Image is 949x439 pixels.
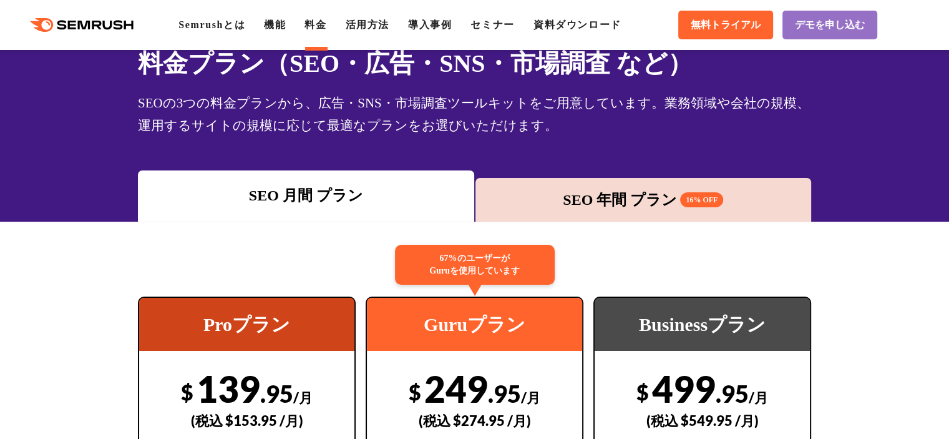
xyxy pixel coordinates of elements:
[181,379,193,405] span: $
[595,298,810,351] div: Businessプラン
[680,192,723,207] span: 16% OFF
[178,19,245,30] a: Semrushとは
[304,19,326,30] a: 料金
[533,19,621,30] a: 資料ダウンロード
[293,389,313,406] span: /月
[367,298,582,351] div: Guruプラン
[138,92,811,137] div: SEOの3つの料金プランから、広告・SNS・市場調査ツールキットをご用意しています。業務領域や会社の規模、運用するサイトの規模に応じて最適なプランをお選びいただけます。
[144,184,468,207] div: SEO 月間 プラン
[138,45,811,82] h1: 料金プラン（SEO・広告・SNS・市場調査 など）
[691,19,761,32] span: 無料トライアル
[636,379,649,405] span: $
[795,19,865,32] span: デモを申し込む
[782,11,877,39] a: デモを申し込む
[395,245,555,285] div: 67%のユーザーが Guruを使用しています
[678,11,773,39] a: 無料トライアル
[482,189,805,211] div: SEO 年間 プラン
[749,389,768,406] span: /月
[521,389,540,406] span: /月
[346,19,389,30] a: 活用方法
[470,19,514,30] a: セミナー
[488,379,521,408] span: .95
[264,19,286,30] a: 機能
[260,379,293,408] span: .95
[409,379,421,405] span: $
[139,298,354,351] div: Proプラン
[716,379,749,408] span: .95
[408,19,452,30] a: 導入事例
